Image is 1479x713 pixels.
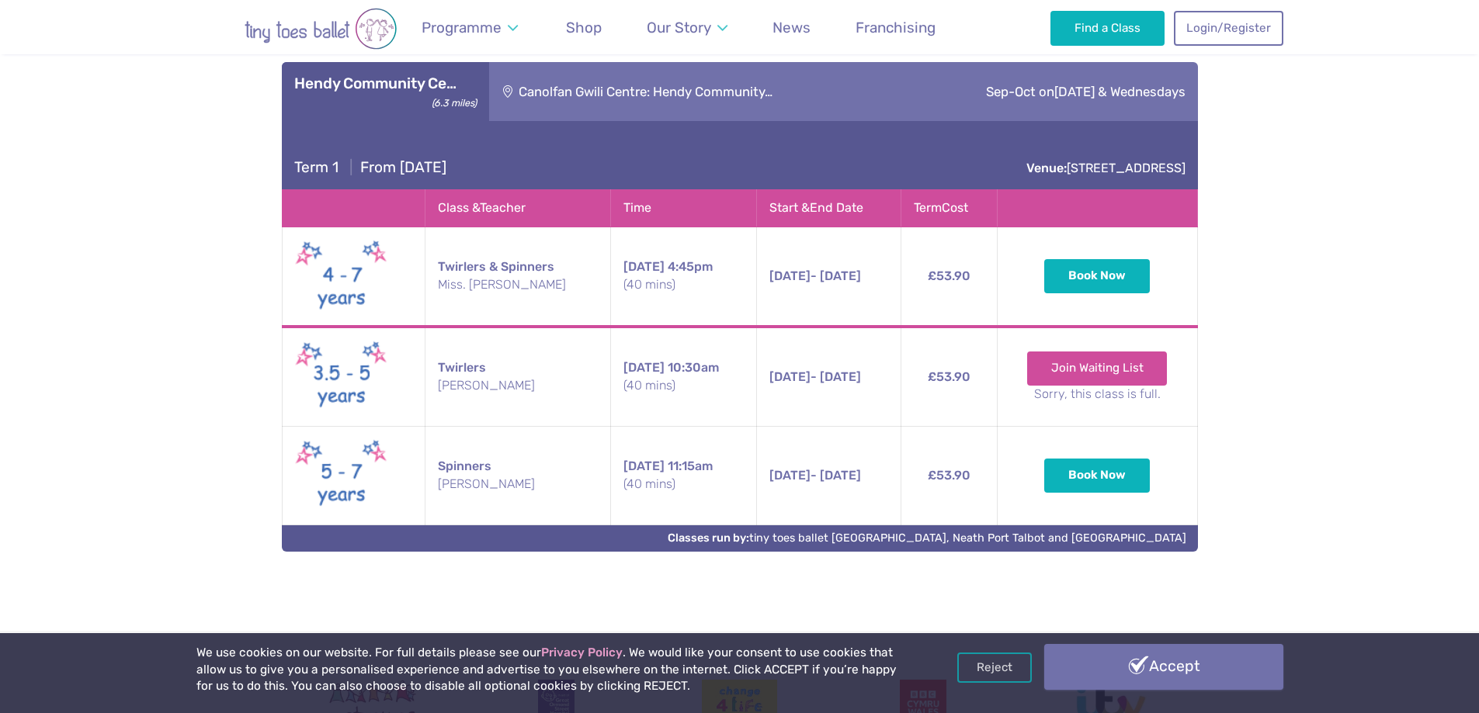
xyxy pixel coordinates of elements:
div: Canolfan Gwili Centre: Hendy Community… [489,62,892,122]
span: [DATE] [769,369,811,384]
small: Miss. [PERSON_NAME] [438,276,598,293]
small: [PERSON_NAME] [438,476,598,493]
p: We use cookies on our website. For full details please see our . We would like your consent to us... [196,645,903,695]
span: - [DATE] [769,268,861,283]
a: Venue:[STREET_ADDRESS] [1026,161,1186,175]
img: Twirlers & Spinners New (May 2025) [295,237,388,316]
a: Login/Register [1174,11,1283,45]
button: Book Now [1044,459,1150,493]
a: Franchising [849,9,943,46]
th: Class & Teacher [425,190,610,227]
strong: Classes run by: [668,531,749,545]
span: Our Story [647,19,711,36]
span: [DATE] [623,259,665,274]
th: Start & End Date [756,190,901,227]
span: - [DATE] [769,369,861,384]
span: [DATE] [769,468,811,483]
td: 11:15am [610,426,756,524]
small: Sorry, this class is full. [1010,386,1185,403]
span: Franchising [856,19,936,36]
a: News [766,9,818,46]
a: Classes run by:tiny toes ballet [GEOGRAPHIC_DATA], Neath Port Talbot and [GEOGRAPHIC_DATA] [668,531,1186,545]
small: (40 mins) [623,476,744,493]
img: tiny toes ballet [196,8,445,50]
td: £53.90 [901,426,997,524]
a: Find a Class [1050,11,1165,45]
span: Programme [422,19,502,36]
small: (40 mins) [623,377,744,394]
small: (40 mins) [623,276,744,293]
h4: From [DATE] [294,158,446,177]
th: Time [610,190,756,227]
td: 4:45pm [610,227,756,327]
td: 10:30am [610,327,756,427]
span: [DATE] [769,268,811,283]
span: News [772,19,811,36]
span: [DATE] [623,360,665,375]
td: £53.90 [901,327,997,427]
a: Reject [957,652,1032,682]
a: Privacy Policy [541,646,623,659]
a: Programme [415,9,526,46]
span: Term 1 [294,158,339,176]
a: Join Waiting List [1027,351,1168,386]
img: Spinners New (May 2025) [295,436,388,515]
button: Book Now [1044,259,1150,293]
strong: Venue: [1026,161,1067,175]
th: Term Cost [901,190,997,227]
div: Sep-Oct on [892,62,1197,122]
span: | [342,158,360,176]
img: Twirlers New (May 2025) [295,337,388,417]
td: Twirlers & Spinners [425,227,610,327]
small: [PERSON_NAME] [438,377,598,394]
a: Accept [1044,644,1283,689]
a: Our Story [639,9,734,46]
td: Twirlers [425,327,610,427]
span: Shop [566,19,602,36]
span: - [DATE] [769,468,861,483]
td: Spinners [425,426,610,524]
h3: Hendy Community Ce… [294,74,477,93]
span: [DATE] & Wednesdays [1054,84,1186,99]
small: (6.3 miles) [426,93,476,109]
span: [DATE] [623,459,665,473]
td: £53.90 [901,227,997,327]
a: Shop [559,9,609,46]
